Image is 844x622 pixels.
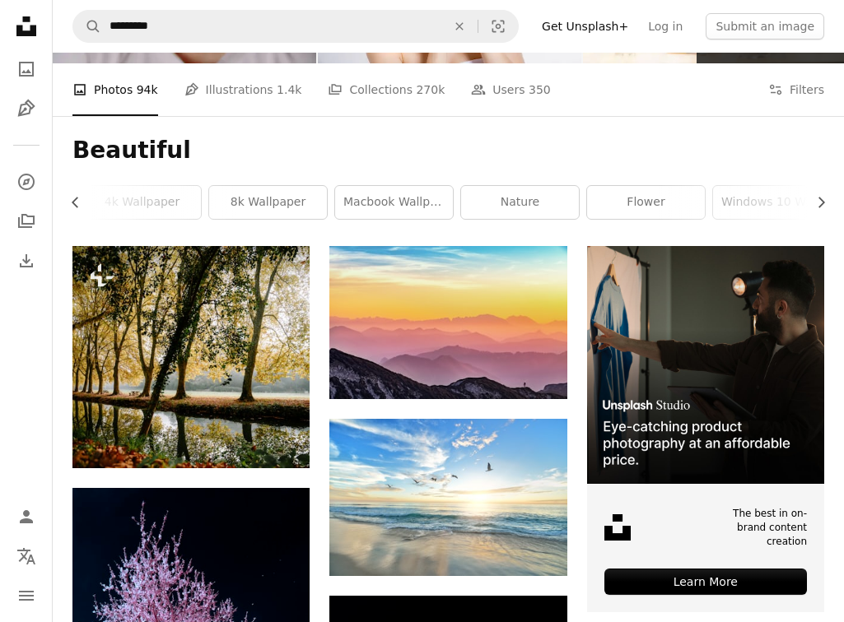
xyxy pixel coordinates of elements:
form: Find visuals sitewide [72,10,519,43]
button: Filters [768,63,824,116]
h1: Beautiful [72,136,824,165]
a: Illustrations 1.4k [184,63,302,116]
a: flower [587,186,705,219]
a: Log in / Sign up [10,500,43,533]
a: five birds flying on the sea [329,490,567,504]
button: Menu [10,579,43,612]
a: macbook wallpaper [335,186,453,219]
a: Illustrations [10,92,43,125]
img: file-1715714098234-25b8b4e9d8faimage [587,246,824,483]
a: Explore [10,165,43,198]
div: Learn More [604,569,807,595]
a: a body of water surrounded by lots of trees [72,350,310,364]
a: Log in [638,13,692,39]
button: Search Unsplash [73,11,101,42]
button: scroll list to the left [72,186,91,219]
button: Submit an image [706,13,824,39]
a: Photos [10,53,43,86]
img: landscape photography of mountains [329,246,567,398]
button: scroll list to the right [806,186,824,219]
a: Collections 270k [328,63,445,116]
button: Visual search [478,11,518,42]
button: Clear [441,11,478,42]
a: windows 10 wallpaper [713,186,831,219]
a: Users 350 [471,63,550,116]
a: 8k wallpaper [209,186,327,219]
a: The best in on-brand content creationLearn More [587,246,824,612]
a: Get Unsplash+ [532,13,638,39]
span: 270k [416,81,445,99]
button: Language [10,540,43,573]
span: The best in on-brand content creation [723,507,807,548]
img: file-1631678316303-ed18b8b5cb9cimage [604,514,631,541]
a: Collections [10,205,43,238]
a: Home — Unsplash [10,10,43,46]
a: nature [461,186,579,219]
a: landscape photography of mountains [329,314,567,329]
a: Download History [10,244,43,277]
img: five birds flying on the sea [329,419,567,577]
span: 1.4k [277,81,301,99]
img: a body of water surrounded by lots of trees [72,246,310,468]
a: 4k wallpaper [83,186,201,219]
span: 350 [529,81,551,99]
